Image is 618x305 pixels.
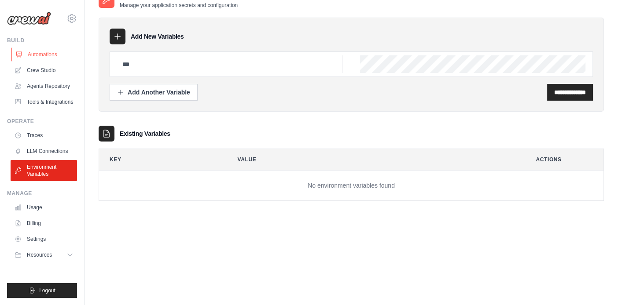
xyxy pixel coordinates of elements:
[11,216,77,230] a: Billing
[11,232,77,246] a: Settings
[7,118,77,125] div: Operate
[7,12,51,25] img: Logo
[11,95,77,109] a: Tools & Integrations
[11,160,77,181] a: Environment Variables
[120,129,170,138] h3: Existing Variables
[11,200,77,214] a: Usage
[120,2,238,9] p: Manage your application secrets and configuration
[117,88,190,97] div: Add Another Variable
[99,149,220,170] th: Key
[7,283,77,298] button: Logout
[99,171,603,201] td: No environment variables found
[7,190,77,197] div: Manage
[11,128,77,142] a: Traces
[110,84,198,101] button: Add Another Variable
[27,251,52,258] span: Resources
[11,47,78,62] a: Automations
[11,248,77,262] button: Resources
[7,37,77,44] div: Build
[525,149,603,170] th: Actions
[131,32,184,41] h3: Add New Variables
[39,287,55,294] span: Logout
[227,149,519,170] th: Value
[11,63,77,77] a: Crew Studio
[11,144,77,158] a: LLM Connections
[11,79,77,93] a: Agents Repository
